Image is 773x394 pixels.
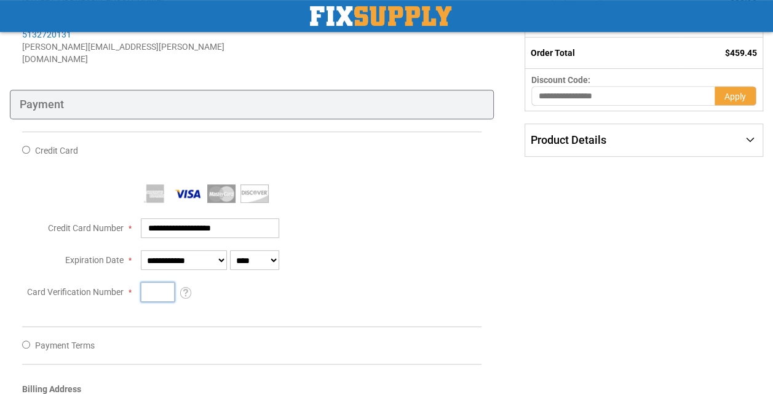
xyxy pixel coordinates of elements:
span: Expiration Date [65,255,124,265]
img: American Express [141,184,169,203]
span: Payment Terms [35,341,95,350]
a: 5132720131 [22,30,71,39]
span: Product Details [531,133,606,146]
span: Apply [724,92,746,101]
span: Card Verification Number [27,287,124,297]
span: $459.45 [725,48,757,58]
strong: Order Total [531,48,575,58]
span: [PERSON_NAME][EMAIL_ADDRESS][PERSON_NAME][DOMAIN_NAME] [22,42,224,64]
div: Payment [10,90,494,119]
span: Discount Code: [531,75,590,85]
img: Visa [174,184,202,203]
span: Credit Card Number [48,223,124,233]
a: store logo [310,6,451,26]
span: Credit Card [35,146,78,156]
button: Apply [715,86,756,106]
img: MasterCard [207,184,236,203]
img: Discover [240,184,269,203]
img: Fix Industrial Supply [310,6,451,26]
